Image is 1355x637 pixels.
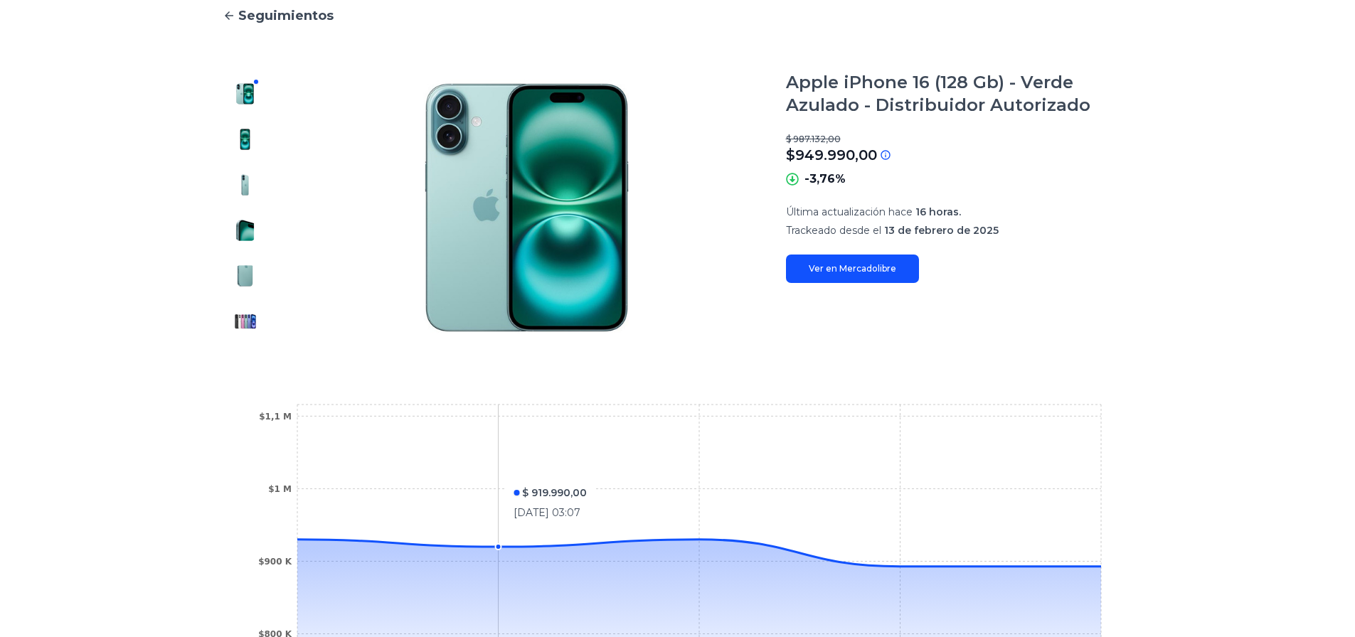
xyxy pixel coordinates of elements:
font: Apple iPhone 16 (128 Gb) - Verde Azulado - Distribuidor Autorizado [786,72,1090,115]
font: Trackeado desde el [786,224,881,237]
img: Apple iPhone 16 (128 Gb) - Verde Azulado - Distribuidor Autorizado [234,219,257,242]
a: Ver en Mercadolibre [786,255,919,283]
img: Apple iPhone 16 (128 Gb) - Verde Azulado - Distribuidor Autorizado [297,71,758,344]
font: Ver en Mercadolibre [809,263,896,274]
font: $949.990,00 [786,146,877,164]
font: $ 987.132,00 [786,134,841,144]
font: Seguimientos [238,8,334,23]
img: Apple iPhone 16 (128 Gb) - Verde Azulado - Distribuidor Autorizado [234,128,257,151]
a: Seguimientos [223,6,1133,26]
tspan: $900 K [258,557,292,567]
font: 16 horas. [915,205,961,218]
img: Apple iPhone 16 (128 Gb) - Verde Azulado - Distribuidor Autorizado [234,264,257,287]
tspan: $1 M [268,484,292,494]
font: -3,76% [804,172,846,186]
tspan: $1,1 M [259,412,292,422]
img: Apple iPhone 16 (128 Gb) - Verde Azulado - Distribuidor Autorizado [234,82,257,105]
font: Última actualización hace [786,205,913,218]
font: 13 de febrero de 2025 [884,224,999,237]
img: Apple iPhone 16 (128 Gb) - Verde Azulado - Distribuidor Autorizado [234,310,257,333]
img: Apple iPhone 16 (128 Gb) - Verde Azulado - Distribuidor Autorizado [234,173,257,196]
